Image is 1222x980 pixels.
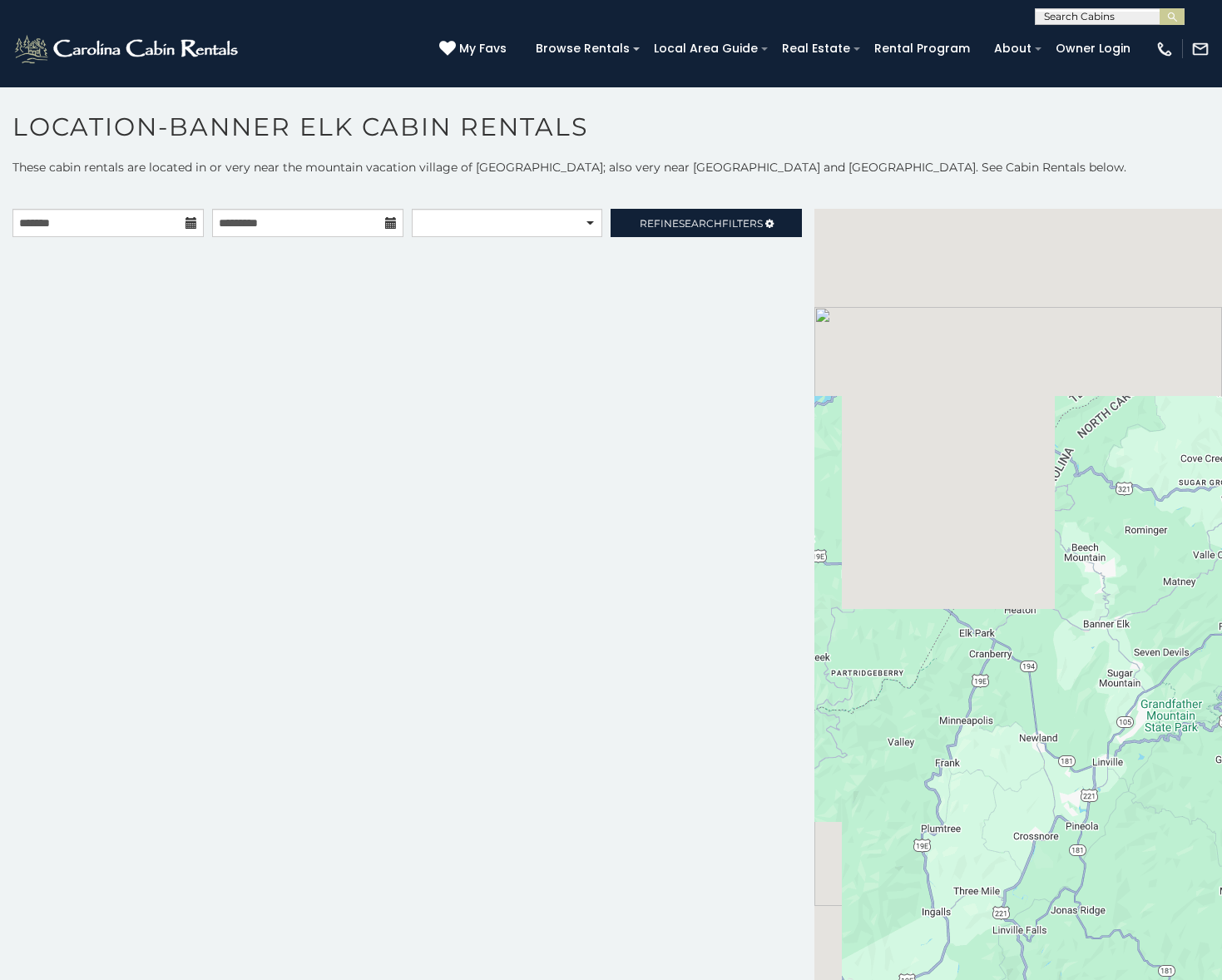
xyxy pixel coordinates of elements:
[774,36,858,62] a: Real Estate
[1047,36,1139,62] a: Owner Login
[679,217,722,230] span: Search
[527,36,638,62] a: Browse Rentals
[12,32,243,66] img: White-1-2.png
[646,36,766,62] a: Local Area Guide
[1191,40,1210,58] img: mail-regular-white.png
[459,40,507,57] span: My Favs
[866,36,978,62] a: Rental Program
[640,217,763,230] span: Refine Filters
[986,36,1040,62] a: About
[439,40,511,58] a: My Favs
[1155,40,1174,58] img: phone-regular-white.png
[611,209,802,237] a: RefineSearchFilters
